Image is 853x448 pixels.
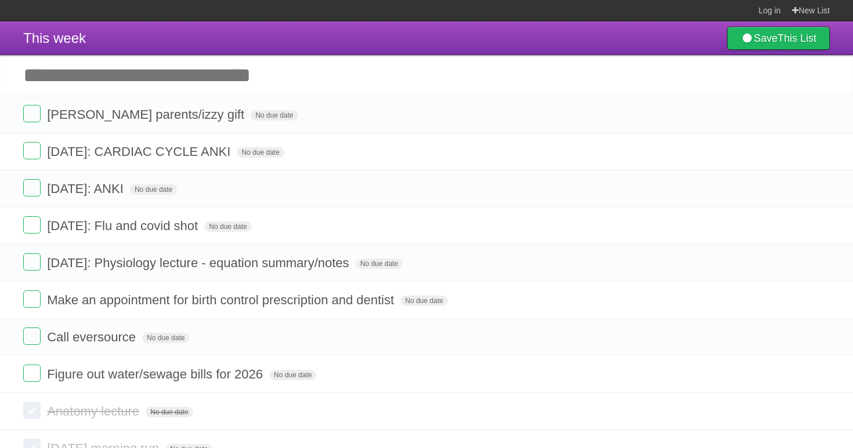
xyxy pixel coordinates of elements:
span: [PERSON_NAME] parents/izzy gift [47,107,247,122]
label: Done [23,327,41,345]
span: No due date [237,147,284,158]
label: Done [23,216,41,234]
span: No due date [130,184,177,195]
label: Done [23,105,41,122]
span: No due date [269,370,316,380]
span: This week [23,30,86,46]
b: This List [778,32,816,44]
span: [DATE]: Flu and covid shot [47,218,201,233]
label: Done [23,253,41,271]
label: Done [23,290,41,308]
span: No due date [400,296,447,306]
span: [DATE]: Physiology lecture - equation summary/notes [47,256,352,270]
label: Done [23,142,41,159]
span: No due date [356,258,403,269]
span: Anatomy lecture [47,404,142,418]
a: SaveThis List [727,27,830,50]
span: No due date [142,333,189,343]
span: [DATE]: CARDIAC CYCLE ANKI [47,144,233,159]
label: Done [23,365,41,382]
span: No due date [204,221,251,232]
label: Done [23,179,41,196]
span: Call eversource [47,330,139,344]
span: No due date [146,407,193,417]
span: No due date [251,110,298,121]
span: Make an appointment for birth control prescription and dentist [47,293,397,307]
span: [DATE]: ANKI [47,181,126,196]
label: Done [23,402,41,419]
span: Figure out water/sewage bills for 2026 [47,367,266,381]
